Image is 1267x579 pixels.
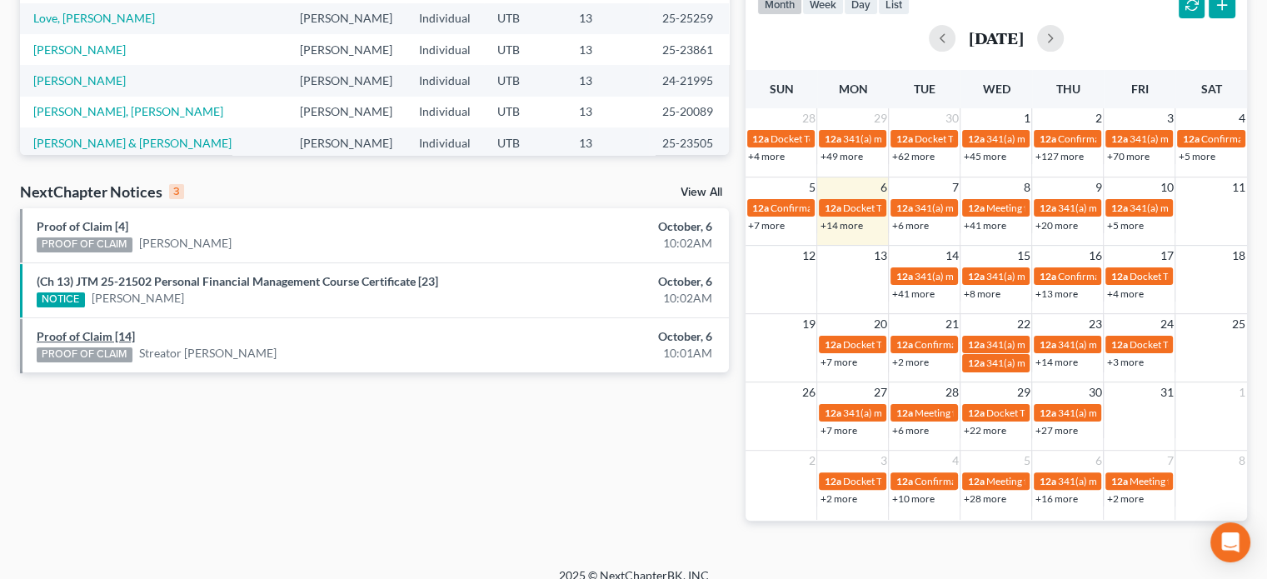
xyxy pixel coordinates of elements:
[891,287,934,300] a: +41 more
[20,182,184,202] div: NextChapter Notices
[1035,356,1077,368] a: +14 more
[566,65,649,96] td: 13
[1106,150,1149,162] a: +70 more
[842,475,991,487] span: Docket Text: for [PERSON_NAME]
[1210,522,1250,562] div: Open Intercom Messenger
[820,150,862,162] a: +49 more
[985,475,1247,487] span: Meeting for Brooklyn [PERSON_NAME] & [PERSON_NAME]
[985,357,1146,369] span: 341(a) meeting for [PERSON_NAME]
[1110,475,1127,487] span: 12a
[969,29,1024,47] h2: [DATE]
[1086,314,1103,334] span: 23
[1039,407,1055,419] span: 12a
[566,3,649,34] td: 13
[824,338,841,351] span: 12a
[1039,132,1055,145] span: 12a
[649,65,729,96] td: 24-21995
[1230,246,1247,266] span: 18
[914,270,1075,282] span: 341(a) meeting for [PERSON_NAME]
[1021,451,1031,471] span: 5
[649,127,729,158] td: 25-23505
[1057,338,1218,351] span: 341(a) meeting for [PERSON_NAME]
[838,82,867,96] span: Mon
[914,407,1045,419] span: Meeting for [PERSON_NAME]
[287,34,406,65] td: [PERSON_NAME]
[842,407,1091,419] span: 341(a) meeting for [PERSON_NAME] & [PERSON_NAME]
[1106,356,1143,368] a: +3 more
[1230,314,1247,334] span: 25
[769,82,793,96] span: Sun
[967,132,984,145] span: 12a
[967,270,984,282] span: 12a
[484,34,566,65] td: UTB
[484,65,566,96] td: UTB
[406,127,484,158] td: Individual
[967,338,984,351] span: 12a
[1165,108,1175,128] span: 3
[878,177,888,197] span: 6
[1015,246,1031,266] span: 15
[92,290,184,307] a: [PERSON_NAME]
[566,34,649,65] td: 13
[806,177,816,197] span: 5
[1057,475,1218,487] span: 341(a) meeting for [PERSON_NAME]
[871,314,888,334] span: 20
[895,132,912,145] span: 12a
[800,314,816,334] span: 19
[1039,270,1055,282] span: 12a
[895,407,912,419] span: 12a
[985,202,1116,214] span: Meeting for [PERSON_NAME]
[498,290,712,307] div: 10:02AM
[33,11,155,25] a: Love, [PERSON_NAME]
[287,3,406,34] td: [PERSON_NAME]
[871,108,888,128] span: 29
[498,235,712,252] div: 10:02AM
[1093,177,1103,197] span: 9
[1039,475,1055,487] span: 12a
[498,218,712,235] div: October, 6
[406,97,484,127] td: Individual
[1021,177,1031,197] span: 8
[1035,492,1077,505] a: +16 more
[963,287,1000,300] a: +8 more
[824,132,841,145] span: 12a
[1035,287,1077,300] a: +13 more
[943,246,960,266] span: 14
[498,345,712,362] div: 10:01AM
[914,132,1063,145] span: Docket Text: for [PERSON_NAME]
[824,202,841,214] span: 12a
[842,202,991,214] span: Docket Text: for [PERSON_NAME]
[771,202,961,214] span: Confirmation Hearing for [PERSON_NAME]
[895,270,912,282] span: 12a
[287,127,406,158] td: [PERSON_NAME]
[1158,314,1175,334] span: 24
[1035,150,1083,162] a: +127 more
[33,42,126,57] a: [PERSON_NAME]
[1035,424,1077,437] a: +27 more
[484,3,566,34] td: UTB
[1035,219,1077,232] a: +20 more
[878,451,888,471] span: 3
[943,108,960,128] span: 30
[1106,219,1143,232] a: +5 more
[806,451,816,471] span: 2
[914,82,935,96] span: Tue
[1237,451,1247,471] span: 8
[748,219,785,232] a: +7 more
[649,97,729,127] td: 25-20089
[1158,246,1175,266] span: 17
[33,136,232,150] a: [PERSON_NAME] & [PERSON_NAME]
[820,356,856,368] a: +7 more
[1086,382,1103,402] span: 30
[985,338,1146,351] span: 341(a) meeting for [PERSON_NAME]
[963,424,1005,437] a: +22 more
[1015,382,1031,402] span: 29
[649,34,729,65] td: 25-23861
[1110,202,1127,214] span: 12a
[985,270,1235,282] span: 341(a) meeting for [PERSON_NAME] & [PERSON_NAME]
[37,219,128,233] a: Proof of Claim [4]
[842,132,1003,145] span: 341(a) meeting for [PERSON_NAME]
[824,407,841,419] span: 12a
[1093,451,1103,471] span: 6
[752,202,769,214] span: 12a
